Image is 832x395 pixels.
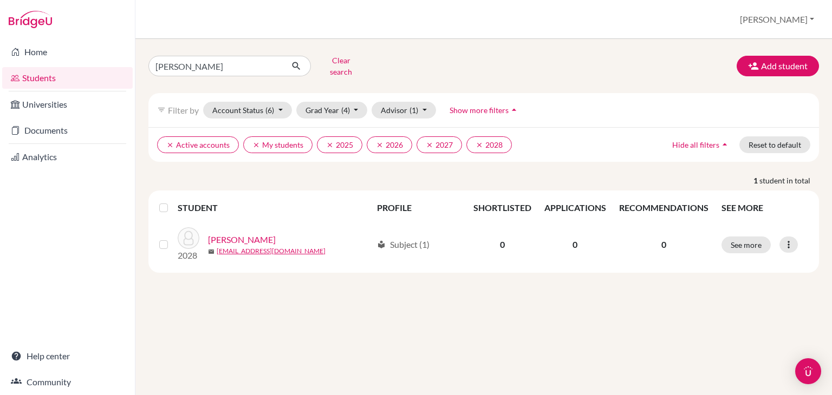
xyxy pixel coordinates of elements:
[737,56,819,76] button: Add student
[243,136,313,153] button: clearMy students
[467,221,538,268] td: 0
[2,41,133,63] a: Home
[538,221,613,268] td: 0
[341,106,350,115] span: (4)
[426,141,433,149] i: clear
[370,195,467,221] th: PROFILE
[376,141,383,149] i: clear
[208,248,214,255] span: mail
[372,102,436,119] button: Advisor(1)
[2,94,133,115] a: Universities
[311,52,371,80] button: Clear search
[417,136,462,153] button: clear2027
[739,136,810,153] button: Reset to default
[178,249,199,262] p: 2028
[217,246,326,256] a: [EMAIL_ADDRESS][DOMAIN_NAME]
[166,141,174,149] i: clear
[538,195,613,221] th: APPLICATIONS
[148,56,283,76] input: Find student by name...
[208,233,276,246] a: [PERSON_NAME]
[2,120,133,141] a: Documents
[203,102,292,119] button: Account Status(6)
[157,136,239,153] button: clearActive accounts
[367,136,412,153] button: clear2026
[735,9,819,30] button: [PERSON_NAME]
[168,105,199,115] span: Filter by
[157,106,166,114] i: filter_list
[613,195,715,221] th: RECOMMENDATIONS
[178,195,370,221] th: STUDENT
[2,345,133,367] a: Help center
[476,141,483,149] i: clear
[759,175,819,186] span: student in total
[795,358,821,384] div: Open Intercom Messenger
[2,67,133,89] a: Students
[619,238,708,251] p: 0
[252,141,260,149] i: clear
[672,140,719,149] span: Hide all filters
[440,102,529,119] button: Show more filtersarrow_drop_up
[317,136,362,153] button: clear2025
[2,371,133,393] a: Community
[719,139,730,150] i: arrow_drop_up
[409,106,418,115] span: (1)
[715,195,815,221] th: SEE MORE
[663,136,739,153] button: Hide all filtersarrow_drop_up
[2,146,133,168] a: Analytics
[326,141,334,149] i: clear
[753,175,759,186] strong: 1
[466,136,512,153] button: clear2028
[178,227,199,249] img: Pavon, Sicely
[509,104,519,115] i: arrow_drop_up
[467,195,538,221] th: SHORTLISTED
[9,11,52,28] img: Bridge-U
[721,236,771,253] button: See more
[450,106,509,115] span: Show more filters
[296,102,368,119] button: Grad Year(4)
[265,106,274,115] span: (6)
[377,240,386,249] span: local_library
[377,238,430,251] div: Subject (1)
